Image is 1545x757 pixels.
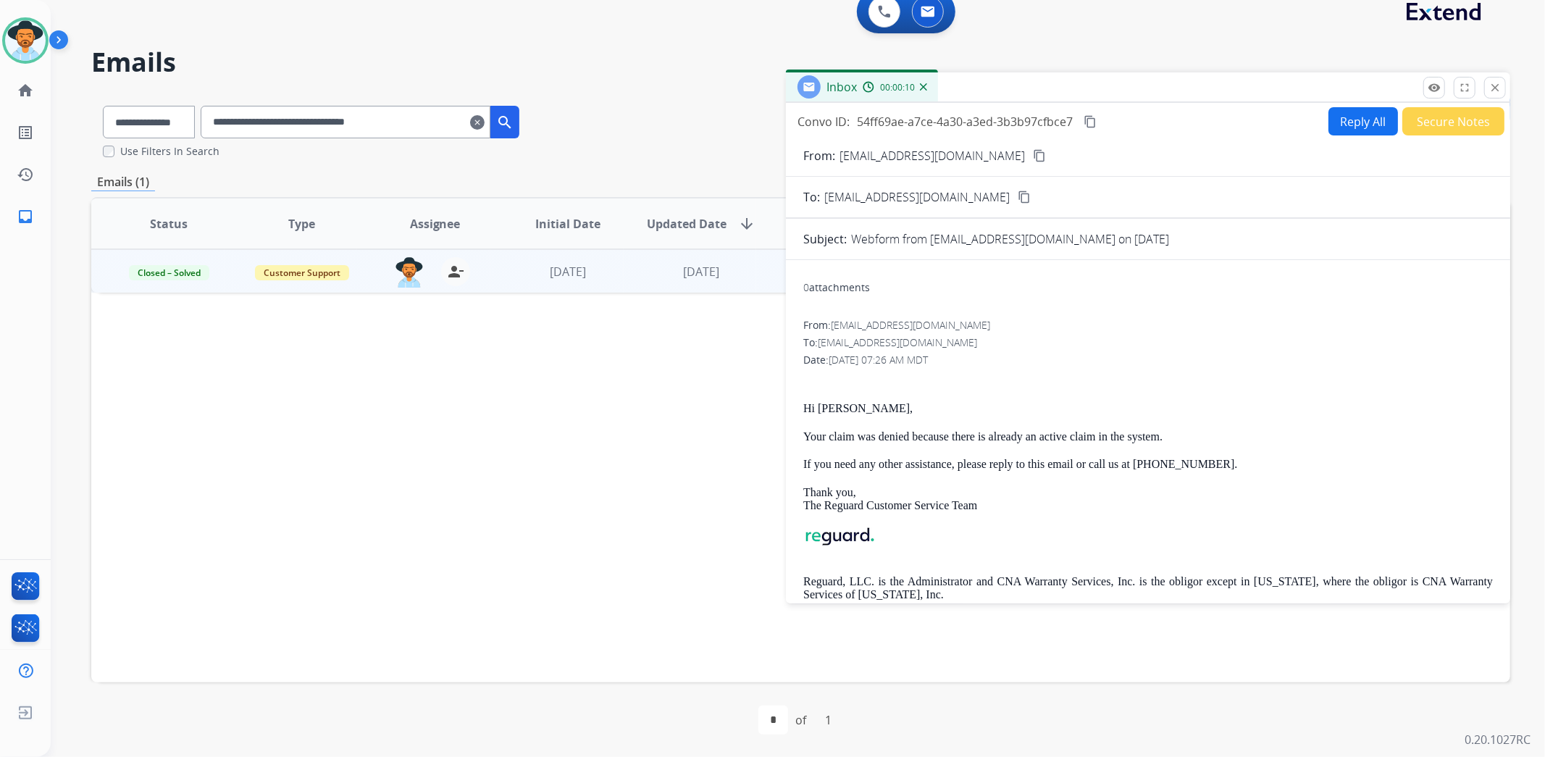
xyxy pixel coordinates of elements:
[803,486,1493,513] p: Thank you, The Reguard Customer Service Team
[683,264,719,280] span: [DATE]
[1489,81,1502,94] mat-icon: close
[831,318,990,332] span: [EMAIL_ADDRESS][DOMAIN_NAME]
[17,208,34,225] mat-icon: inbox
[17,82,34,99] mat-icon: home
[803,188,820,206] p: To:
[1018,191,1031,204] mat-icon: content_copy
[818,335,977,349] span: [EMAIL_ADDRESS][DOMAIN_NAME]
[1033,149,1046,162] mat-icon: content_copy
[803,430,1493,443] p: Your claim was denied because there is already an active claim in the system.
[824,188,1010,206] span: [EMAIL_ADDRESS][DOMAIN_NAME]
[150,215,188,233] span: Status
[803,280,870,295] div: attachments
[803,318,1493,333] div: From:
[803,147,835,164] p: From:
[803,402,1493,415] p: Hi [PERSON_NAME],
[550,264,586,280] span: [DATE]
[829,353,928,367] span: [DATE] 07:26 AM MDT
[1084,115,1097,128] mat-icon: content_copy
[17,166,34,183] mat-icon: history
[803,458,1493,471] p: If you need any other assistance, please reply to this email or call us at [PHONE_NUMBER].
[795,711,806,729] div: of
[1458,81,1471,94] mat-icon: fullscreen
[129,265,209,280] span: Closed – Solved
[803,280,809,294] span: 0
[857,114,1073,130] span: 54ff69ae-a7ce-4a30-a3ed-3b3b97cfbce7
[738,215,755,233] mat-icon: arrow_downward
[496,114,514,131] mat-icon: search
[803,575,1493,602] p: Reguard, LLC. is the Administrator and CNA Warranty Services, Inc. is the obligor except in [US_S...
[288,215,315,233] span: Type
[1328,107,1398,135] button: Reply All
[826,79,857,95] span: Inbox
[647,215,727,233] span: Updated Date
[17,124,34,141] mat-icon: list_alt
[120,144,219,159] label: Use Filters In Search
[91,173,155,191] p: Emails (1)
[5,20,46,61] img: avatar
[803,335,1493,350] div: To:
[1465,731,1531,748] p: 0.20.1027RC
[840,147,1025,164] p: [EMAIL_ADDRESS][DOMAIN_NAME]
[803,230,847,248] p: Subject:
[797,113,850,130] p: Convo ID:
[447,263,464,280] mat-icon: person_remove
[803,527,876,547] img: Reguard+Logotype+Color_WBG_S.png
[255,265,349,280] span: Customer Support
[410,215,461,233] span: Assignee
[851,230,1169,248] p: Webform from [EMAIL_ADDRESS][DOMAIN_NAME] on [DATE]
[91,48,1510,77] h2: Emails
[803,353,1493,367] div: Date:
[395,257,424,288] img: agent-avatar
[1402,107,1504,135] button: Secure Notes
[880,82,915,93] span: 00:00:10
[470,114,485,131] mat-icon: clear
[813,706,843,735] div: 1
[535,215,600,233] span: Initial Date
[1428,81,1441,94] mat-icon: remove_red_eye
